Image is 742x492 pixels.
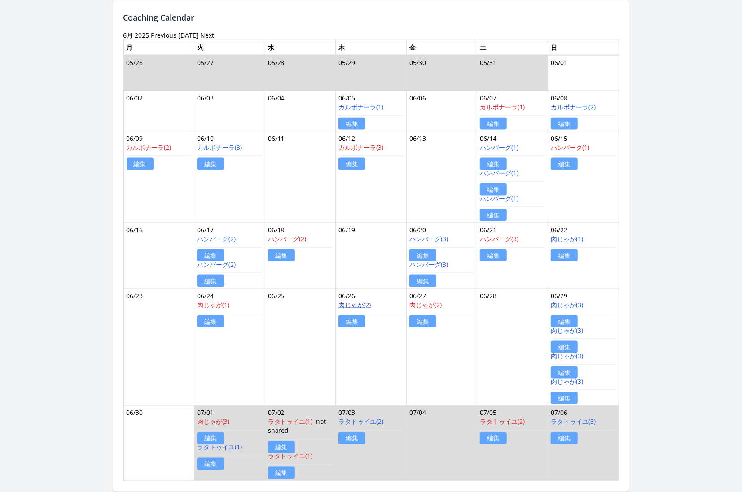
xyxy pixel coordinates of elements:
span: not shared [268,418,326,435]
a: 編集 [268,249,295,261]
a: ハンバーグ(3) [409,235,448,243]
a: 編集 [197,432,224,444]
a: 編集 [551,249,578,261]
td: 06/14 [477,131,548,223]
td: 05/26 [123,55,194,91]
a: ラタトゥイユ(1) [268,452,313,461]
a: 編集 [409,315,436,327]
td: 06/22 [548,223,619,289]
td: 06/21 [477,223,548,289]
td: 06/17 [194,223,265,289]
a: Previous [151,31,177,39]
td: 07/04 [406,406,477,481]
a: 編集 [551,432,578,444]
time: 6月 2025 [123,31,149,39]
a: 編集 [338,432,365,444]
td: 06/24 [194,289,265,406]
td: 06/09 [123,131,194,223]
a: 編集 [268,467,295,479]
td: 06/18 [265,223,336,289]
a: 編集 [268,441,295,453]
a: ラタトゥイユ(1) [268,418,313,426]
th: 日 [548,40,619,55]
td: 05/28 [265,55,336,91]
a: ラタトゥイユ(2) [480,418,525,426]
td: 06/05 [336,91,407,131]
a: 肉じゃが(3) [197,418,229,426]
td: 06/07 [477,91,548,131]
th: 水 [265,40,336,55]
a: 編集 [409,275,436,287]
td: 06/29 [548,289,619,406]
a: ラタトゥイユ(2) [338,418,383,426]
a: 肉じゃが(3) [551,377,583,386]
a: ハンバーグ(2) [268,235,307,243]
a: 肉じゃが(2) [409,300,442,309]
a: 編集 [338,315,365,327]
a: 編集 [197,458,224,470]
a: カルボナーラ(3) [338,143,383,152]
td: 06/19 [336,223,407,289]
td: 06/03 [194,91,265,131]
th: 火 [194,40,265,55]
a: 肉じゃが(3) [551,300,583,309]
a: カルボナーラ(3) [197,143,242,152]
td: 06/01 [548,55,619,91]
td: 06/23 [123,289,194,406]
a: 編集 [551,315,578,327]
a: 編集 [197,275,224,287]
td: 07/02 [265,406,336,481]
td: 05/31 [477,55,548,91]
td: 06/11 [265,131,336,223]
a: 編集 [551,392,578,404]
td: 06/16 [123,223,194,289]
a: ハンバーグ(2) [197,260,236,269]
a: 編集 [338,158,365,170]
td: 07/06 [548,406,619,481]
a: 肉じゃが(1) [197,300,229,309]
td: 06/25 [265,289,336,406]
th: 木 [336,40,407,55]
td: 07/01 [194,406,265,481]
a: ハンバーグ(3) [480,235,518,243]
a: ハンバーグ(3) [409,260,448,269]
td: 06/13 [406,131,477,223]
a: ハンバーグ(1) [551,143,589,152]
a: 編集 [551,118,578,130]
td: 06/02 [123,91,194,131]
a: ハンバーグ(1) [480,169,518,177]
a: カルボナーラ(2) [127,143,171,152]
a: 編集 [551,341,578,353]
a: 編集 [197,158,224,170]
a: 編集 [480,249,507,261]
a: 編集 [197,315,224,327]
td: 07/03 [336,406,407,481]
th: 月 [123,40,194,55]
a: ハンバーグ(2) [197,235,236,243]
td: 06/06 [406,91,477,131]
a: [DATE] [179,31,199,39]
td: 06/04 [265,91,336,131]
td: 06/20 [406,223,477,289]
td: 06/26 [336,289,407,406]
a: 肉じゃが(2) [338,300,371,309]
a: 肉じゃが(1) [551,235,583,243]
a: カルボナーラ(2) [551,103,596,111]
a: 編集 [409,249,436,261]
td: 06/15 [548,131,619,223]
a: Next [201,31,215,39]
th: 金 [406,40,477,55]
td: 07/05 [477,406,548,481]
td: 06/28 [477,289,548,406]
a: 編集 [480,209,507,221]
a: ラタトゥイユ(3) [551,418,596,426]
a: ハンバーグ(1) [480,143,518,152]
a: 編集 [480,432,507,444]
a: カルボナーラ(1) [480,103,525,111]
a: 肉じゃが(3) [551,326,583,335]
td: 06/10 [194,131,265,223]
td: 06/12 [336,131,407,223]
a: ハンバーグ(1) [480,194,518,203]
h2: Coaching Calendar [123,11,619,24]
td: 05/27 [194,55,265,91]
